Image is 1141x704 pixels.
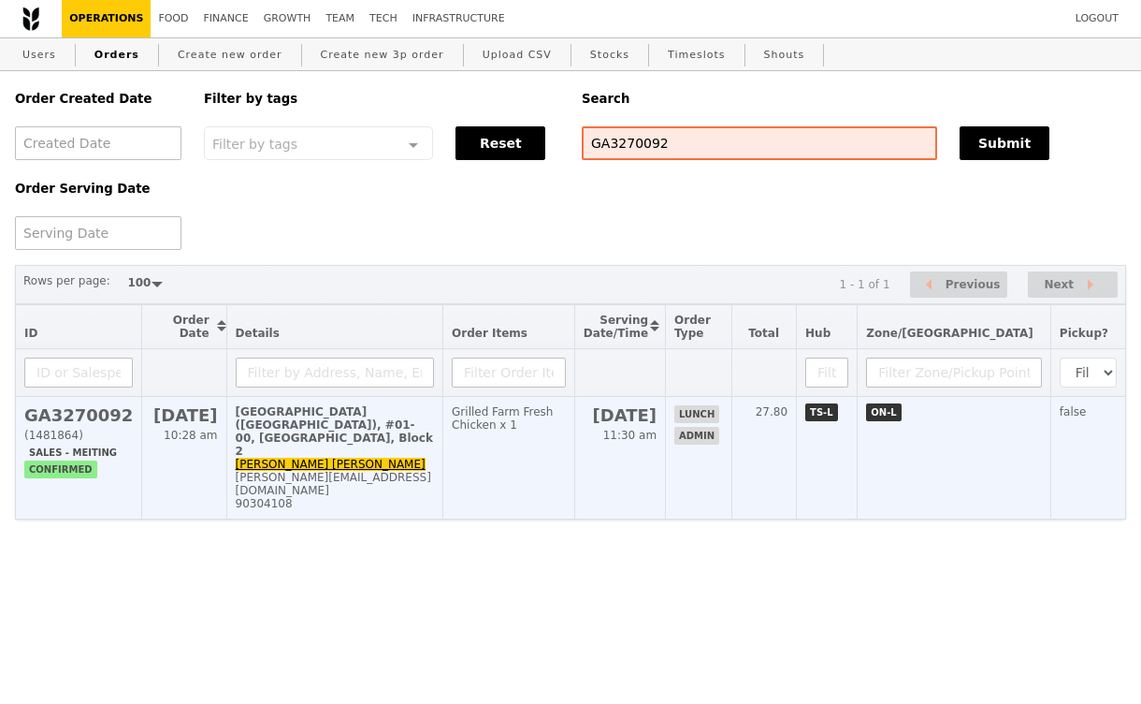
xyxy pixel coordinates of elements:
[151,405,217,425] h2: [DATE]
[24,461,97,478] span: confirmed
[674,427,719,445] span: admin
[584,405,657,425] h2: [DATE]
[455,126,545,160] button: Reset
[452,327,527,340] span: Order Items
[839,278,889,291] div: 1 - 1 of 1
[583,38,637,72] a: Stocks
[236,358,435,388] input: Filter by Address, Name, Email, Mobile
[452,358,566,388] input: Filter Order Items
[866,403,901,421] span: ON-L
[756,405,787,418] span: 27.80
[910,271,1007,299] button: Previous
[15,92,181,106] h5: Order Created Date
[236,405,435,458] div: [GEOGRAPHIC_DATA] ([GEOGRAPHIC_DATA]), #01-00, [GEOGRAPHIC_DATA], Block 2
[1060,405,1087,418] span: false
[212,135,297,152] span: Filter by tags
[236,471,435,497] div: [PERSON_NAME][EMAIL_ADDRESS][DOMAIN_NAME]
[866,327,1033,340] span: Zone/[GEOGRAPHIC_DATA]
[313,38,452,72] a: Create new 3p order
[15,38,64,72] a: Users
[660,38,732,72] a: Timeslots
[805,358,848,388] input: Filter Hub
[582,92,1126,106] h5: Search
[15,216,181,250] input: Serving Date
[603,429,657,442] span: 11:30 am
[24,358,133,388] input: ID or Salesperson name
[805,403,838,421] span: TS-L
[23,271,110,290] label: Rows per page:
[582,126,937,160] input: Search any field
[15,182,181,196] h5: Order Serving Date
[236,458,426,471] a: [PERSON_NAME] [PERSON_NAME]
[87,38,147,72] a: Orders
[757,38,813,72] a: Shouts
[236,327,280,340] span: Details
[24,405,133,425] h2: GA3270092
[24,327,37,340] span: ID
[15,126,181,160] input: Created Date
[170,38,290,72] a: Create new order
[24,429,133,442] div: (1481864)
[475,38,559,72] a: Upload CSV
[674,405,719,423] span: lunch
[960,126,1049,160] button: Submit
[1044,273,1074,296] span: Next
[24,444,122,462] span: Sales - Meiting
[204,92,559,106] h5: Filter by tags
[452,405,566,432] div: Grilled Farm Fresh Chicken x 1
[946,273,1001,296] span: Previous
[236,497,435,510] div: 90304108
[22,7,39,31] img: Grain logo
[1028,271,1118,299] button: Next
[866,358,1042,388] input: Filter Zone/Pickup Point
[805,327,830,340] span: Hub
[674,314,711,340] span: Order Type
[1060,327,1108,340] span: Pickup?
[164,429,217,442] span: 10:28 am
